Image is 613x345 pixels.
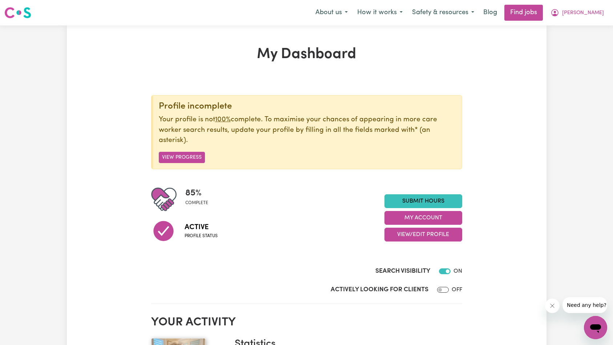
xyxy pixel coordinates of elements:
span: [PERSON_NAME] [562,9,604,17]
button: My Account [384,211,462,225]
label: Actively Looking for Clients [331,285,428,295]
div: Profile completeness: 85% [185,187,214,212]
div: Profile incomplete [159,101,456,112]
button: View/Edit Profile [384,228,462,241]
button: About us [311,5,352,20]
a: Blog [479,5,501,21]
h2: Your activity [151,316,462,329]
a: Find jobs [504,5,543,21]
label: Search Visibility [375,267,430,276]
span: ON [453,268,462,274]
iframe: Close message [545,299,560,313]
span: Active [185,222,218,233]
h1: My Dashboard [151,46,462,63]
iframe: Button to launch messaging window [584,316,607,339]
img: Careseekers logo [4,6,31,19]
span: 85 % [185,187,208,200]
button: Safety & resources [407,5,479,20]
span: complete [185,200,208,206]
span: OFF [452,287,462,293]
a: Submit Hours [384,194,462,208]
u: 100% [215,116,231,123]
span: Profile status [185,233,218,239]
button: View Progress [159,152,205,163]
button: How it works [352,5,407,20]
button: My Account [546,5,609,20]
a: Careseekers logo [4,4,31,21]
p: Your profile is not complete. To maximise your chances of appearing in more care worker search re... [159,115,456,146]
iframe: Message from company [562,297,607,313]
